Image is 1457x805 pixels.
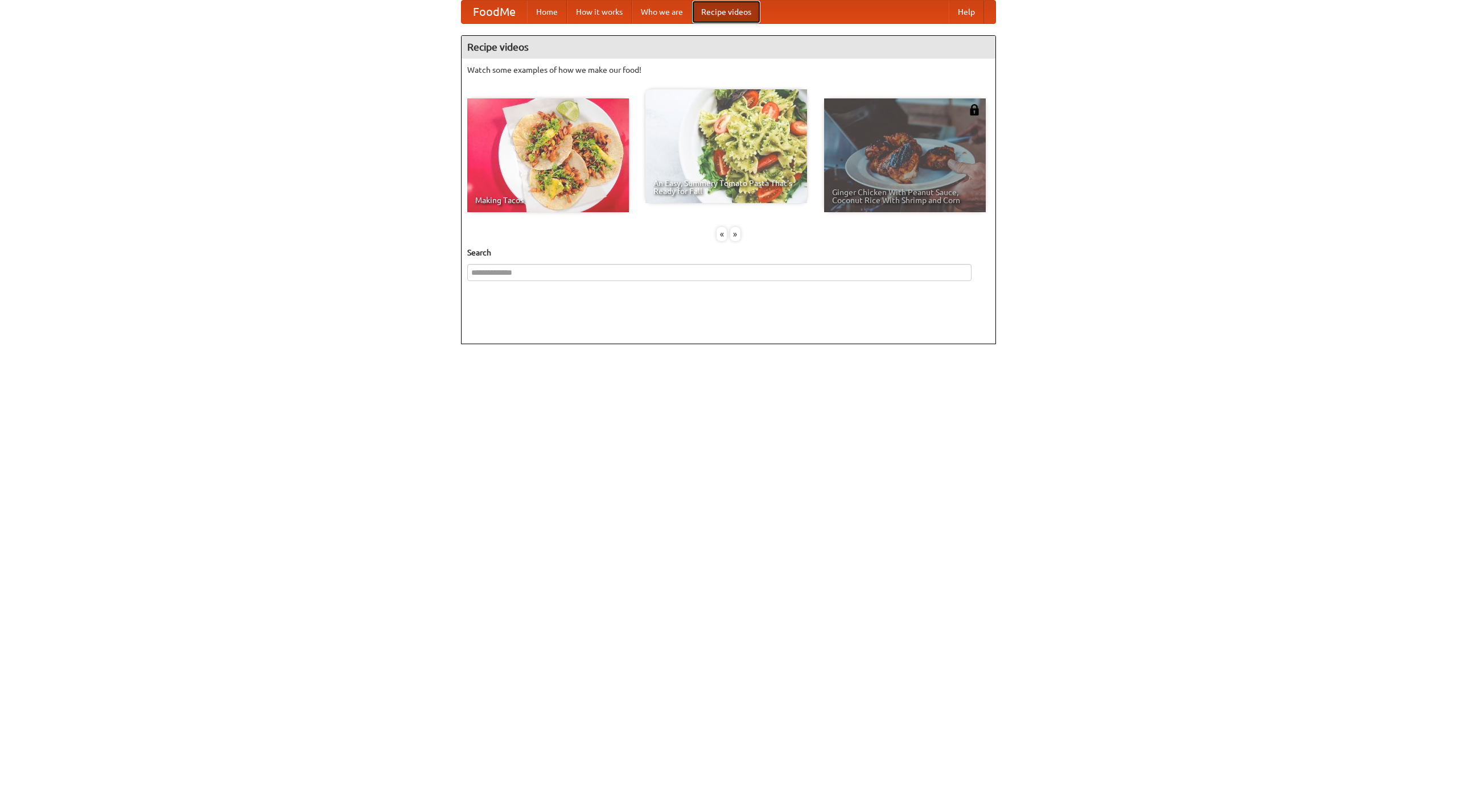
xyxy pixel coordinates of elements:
a: Who we are [632,1,692,23]
a: FoodMe [462,1,527,23]
div: « [717,227,727,241]
h4: Recipe videos [462,36,995,59]
span: An Easy, Summery Tomato Pasta That's Ready for Fall [653,179,799,195]
a: An Easy, Summery Tomato Pasta That's Ready for Fall [645,89,807,203]
a: Recipe videos [692,1,760,23]
span: Making Tacos [475,196,621,204]
a: Home [527,1,567,23]
img: 483408.png [969,104,980,115]
div: » [730,227,740,241]
h5: Search [467,247,990,258]
a: Help [949,1,984,23]
a: Making Tacos [467,98,629,212]
p: Watch some examples of how we make our food! [467,64,990,76]
a: How it works [567,1,632,23]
